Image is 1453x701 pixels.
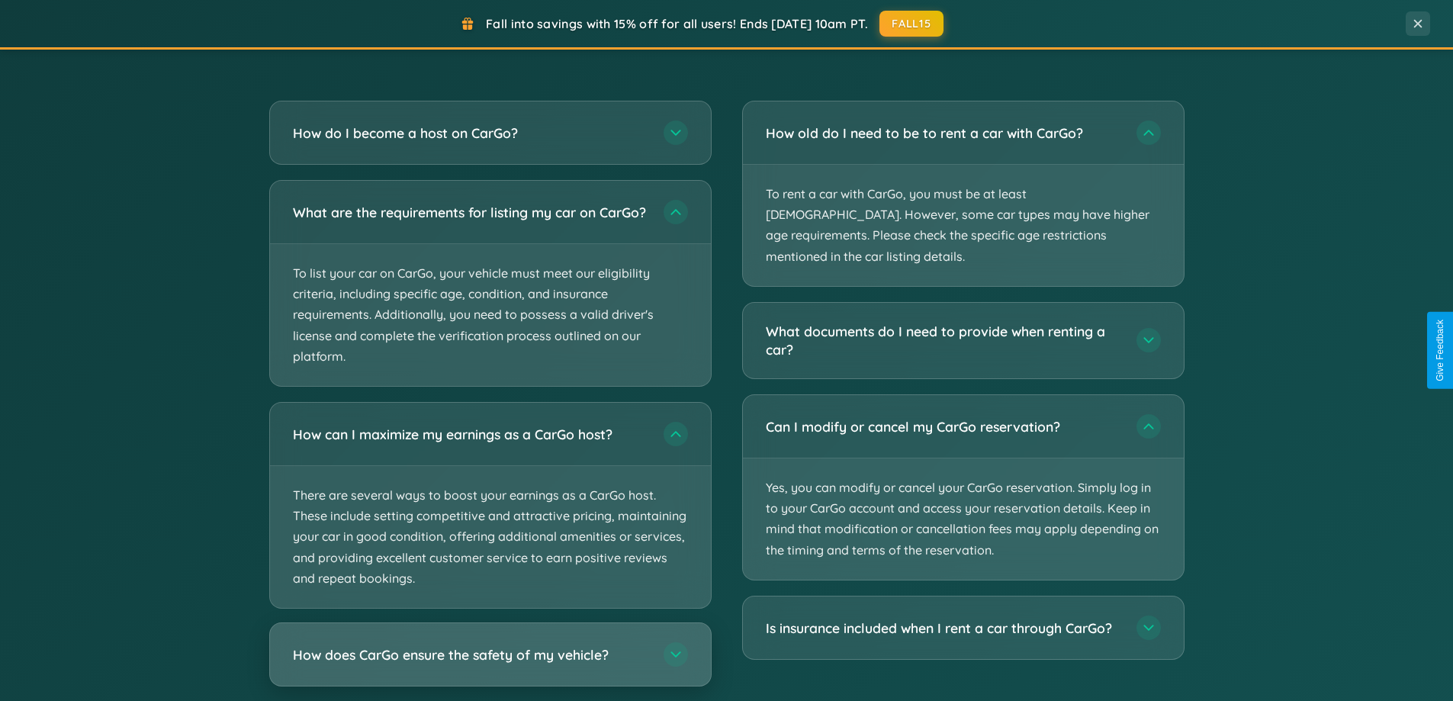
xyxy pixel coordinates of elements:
[879,11,943,37] button: FALL15
[743,458,1184,580] p: Yes, you can modify or cancel your CarGo reservation. Simply log in to your CarGo account and acc...
[766,618,1121,637] h3: Is insurance included when I rent a car through CarGo?
[766,124,1121,143] h3: How old do I need to be to rent a car with CarGo?
[1435,320,1445,381] div: Give Feedback
[293,203,648,222] h3: What are the requirements for listing my car on CarGo?
[293,425,648,444] h3: How can I maximize my earnings as a CarGo host?
[293,124,648,143] h3: How do I become a host on CarGo?
[743,165,1184,286] p: To rent a car with CarGo, you must be at least [DEMOGRAPHIC_DATA]. However, some car types may ha...
[293,645,648,664] h3: How does CarGo ensure the safety of my vehicle?
[270,466,711,608] p: There are several ways to boost your earnings as a CarGo host. These include setting competitive ...
[270,244,711,386] p: To list your car on CarGo, your vehicle must meet our eligibility criteria, including specific ag...
[486,16,868,31] span: Fall into savings with 15% off for all users! Ends [DATE] 10am PT.
[766,417,1121,436] h3: Can I modify or cancel my CarGo reservation?
[766,322,1121,359] h3: What documents do I need to provide when renting a car?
